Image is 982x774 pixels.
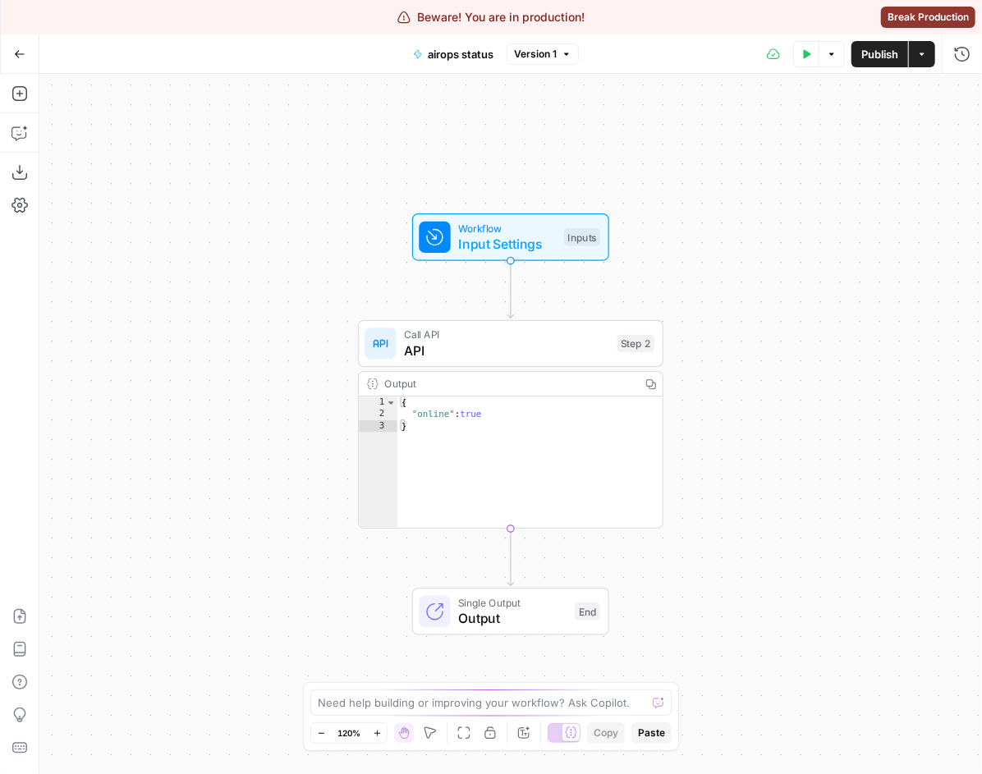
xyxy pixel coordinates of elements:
[587,722,625,744] button: Copy
[507,44,579,65] button: Version 1
[638,726,665,740] span: Paste
[594,726,618,740] span: Copy
[359,396,397,408] div: 1
[631,722,672,744] button: Paste
[575,602,600,621] div: End
[337,726,360,740] span: 120%
[403,41,503,67] button: airops status
[617,335,655,353] div: Step 2
[428,46,493,62] span: airops status
[861,46,898,62] span: Publish
[458,221,556,236] span: Workflow
[359,409,397,420] div: 2
[458,234,556,254] span: Input Settings
[404,327,609,342] span: Call API
[507,529,513,586] g: Edge from step_2 to end
[564,228,600,246] div: Inputs
[404,341,609,360] span: API
[458,608,567,628] span: Output
[386,396,397,408] span: Toggle code folding, rows 1 through 3
[881,7,975,28] button: Break Production
[458,595,567,611] span: Single Output
[397,9,585,25] div: Beware! You are in production!
[514,47,557,62] span: Version 1
[384,376,632,392] div: Output
[358,320,663,529] div: Call APIAPIStep 2Output{ "online":true}
[359,420,397,432] div: 3
[358,213,663,261] div: WorkflowInput SettingsInputs
[507,261,513,318] g: Edge from start to step_2
[888,10,969,25] span: Break Production
[358,588,663,635] div: Single OutputOutputEnd
[851,41,908,67] button: Publish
